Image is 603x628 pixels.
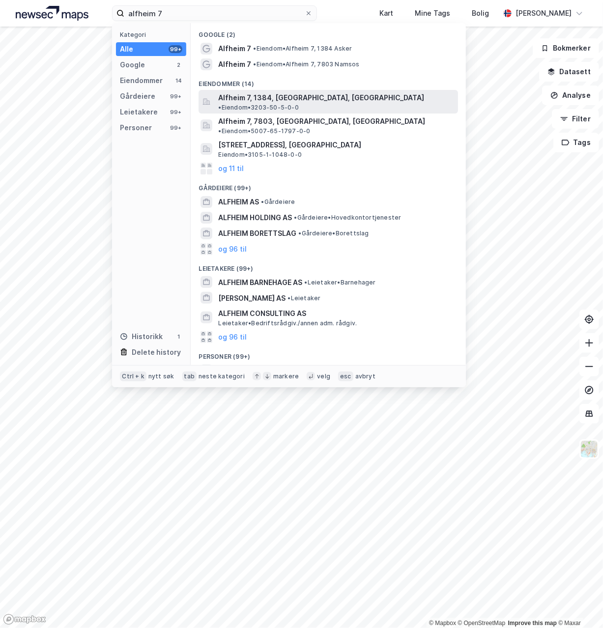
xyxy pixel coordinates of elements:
[218,104,221,111] span: •
[120,331,163,343] div: Historikk
[218,58,251,70] span: Alfheim 7
[253,45,352,53] span: Eiendom • Alfheim 7, 1384 Asker
[191,72,466,90] div: Eiendommer (14)
[169,45,182,53] div: 99+
[287,294,290,302] span: •
[169,92,182,100] div: 99+
[182,371,197,381] div: tab
[218,43,251,55] span: Alfheim 7
[120,122,152,134] div: Personer
[120,31,186,38] div: Kategori
[458,620,506,627] a: OpenStreetMap
[218,163,244,174] button: og 11 til
[124,6,304,21] input: Søk på adresse, matrikkel, gårdeiere, leietakere eller personer
[218,196,259,208] span: ALFHEIM AS
[3,614,46,625] a: Mapbox homepage
[218,277,302,288] span: ALFHEIM BARNEHAGE AS
[174,77,182,85] div: 14
[218,151,302,159] span: Eiendom • 3105-1-1048-0-0
[120,106,158,118] div: Leietakere
[218,139,454,151] span: [STREET_ADDRESS], [GEOGRAPHIC_DATA]
[191,23,466,41] div: Google (2)
[552,109,599,129] button: Filter
[218,92,424,104] span: Alfheim 7, 1384, [GEOGRAPHIC_DATA], [GEOGRAPHIC_DATA]
[516,7,572,19] div: [PERSON_NAME]
[120,75,163,86] div: Eiendommer
[218,331,247,343] button: og 96 til
[508,620,557,627] a: Improve this map
[174,61,182,69] div: 2
[287,294,320,302] span: Leietaker
[253,45,256,52] span: •
[429,620,456,627] a: Mapbox
[218,127,221,135] span: •
[218,228,296,239] span: ALFHEIM BORETTSLAG
[218,308,454,319] span: ALFHEIM CONSULTING AS
[218,115,425,127] span: Alfheim 7, 7803, [GEOGRAPHIC_DATA], [GEOGRAPHIC_DATA]
[169,124,182,132] div: 99+
[294,214,297,221] span: •
[16,6,88,21] img: logo.a4113a55bc3d86da70a041830d287a7e.svg
[261,198,295,206] span: Gårdeiere
[120,90,155,102] div: Gårdeiere
[472,7,489,19] div: Bolig
[554,581,603,628] iframe: Chat Widget
[218,292,286,304] span: [PERSON_NAME] AS
[338,371,353,381] div: esc
[298,229,369,237] span: Gårdeiere • Borettslag
[218,127,310,135] span: Eiendom • 5007-65-1797-0-0
[199,372,245,380] div: neste kategori
[253,60,359,68] span: Eiendom • Alfheim 7, 7803 Namsos
[191,257,466,275] div: Leietakere (99+)
[304,279,307,286] span: •
[553,133,599,152] button: Tags
[580,440,599,458] img: Z
[218,319,357,327] span: Leietaker • Bedriftsrådgiv./annen adm. rådgiv.
[294,214,401,222] span: Gårdeiere • Hovedkontortjenester
[304,279,375,286] span: Leietaker • Barnehager
[120,43,133,55] div: Alle
[218,243,247,255] button: og 96 til
[415,7,450,19] div: Mine Tags
[355,372,375,380] div: avbryt
[120,59,145,71] div: Google
[169,108,182,116] div: 99+
[218,212,292,224] span: ALFHEIM HOLDING AS
[191,176,466,194] div: Gårdeiere (99+)
[533,38,599,58] button: Bokmerker
[542,86,599,105] button: Analyse
[261,198,264,205] span: •
[218,104,298,112] span: Eiendom • 3203-50-5-0-0
[253,60,256,68] span: •
[298,229,301,237] span: •
[191,345,466,363] div: Personer (99+)
[148,372,174,380] div: nytt søk
[273,372,299,380] div: markere
[317,372,330,380] div: velg
[379,7,393,19] div: Kart
[132,346,181,358] div: Delete history
[120,371,146,381] div: Ctrl + k
[174,333,182,341] div: 1
[539,62,599,82] button: Datasett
